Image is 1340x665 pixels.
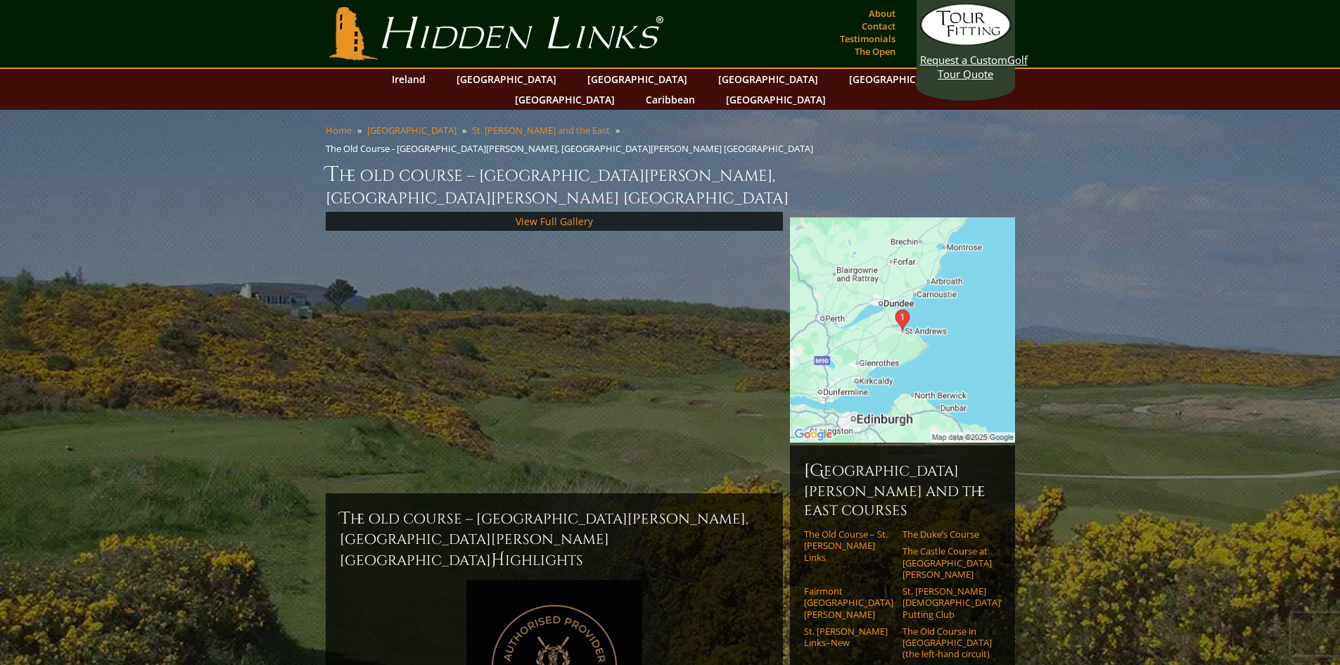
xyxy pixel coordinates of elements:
span: Request a Custom [920,53,1007,67]
a: The Old Course in [GEOGRAPHIC_DATA] (the left-hand circuit) [902,626,992,660]
a: About [865,4,899,23]
h2: The Old Course – [GEOGRAPHIC_DATA][PERSON_NAME], [GEOGRAPHIC_DATA][PERSON_NAME] [GEOGRAPHIC_DATA]... [340,507,769,571]
a: [GEOGRAPHIC_DATA] [719,89,833,110]
a: The Duke’s Course [902,528,992,540]
a: St. [PERSON_NAME] Links–New [804,626,893,649]
a: Contact [858,16,899,36]
a: Request a CustomGolf Tour Quote [920,4,1012,81]
img: Google Map of St Andrews Links, St Andrews, United Kingdom [790,217,1015,443]
a: The Castle Course at [GEOGRAPHIC_DATA][PERSON_NAME] [902,545,992,580]
a: Home [326,124,352,137]
a: St. [PERSON_NAME] and the East [472,124,610,137]
a: [GEOGRAPHIC_DATA] [449,69,563,89]
a: Ireland [385,69,433,89]
a: [GEOGRAPHIC_DATA] [842,69,956,89]
a: St. [PERSON_NAME] [DEMOGRAPHIC_DATA]’ Putting Club [902,585,992,620]
a: [GEOGRAPHIC_DATA] [367,124,457,137]
span: H [491,549,505,571]
a: Testimonials [836,29,899,49]
a: The Old Course – St. [PERSON_NAME] Links [804,528,893,563]
a: [GEOGRAPHIC_DATA] [580,69,694,89]
a: [GEOGRAPHIC_DATA] [711,69,825,89]
h6: [GEOGRAPHIC_DATA][PERSON_NAME] and the East Courses [804,460,1001,520]
a: Caribbean [639,89,702,110]
a: The Open [851,42,899,61]
a: [GEOGRAPHIC_DATA] [508,89,622,110]
a: View Full Gallery [516,215,593,228]
h1: The Old Course – [GEOGRAPHIC_DATA][PERSON_NAME], [GEOGRAPHIC_DATA][PERSON_NAME] [GEOGRAPHIC_DATA] [326,160,1015,209]
a: Fairmont [GEOGRAPHIC_DATA][PERSON_NAME] [804,585,893,620]
li: The Old Course - [GEOGRAPHIC_DATA][PERSON_NAME], [GEOGRAPHIC_DATA][PERSON_NAME] [GEOGRAPHIC_DATA] [326,142,819,155]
